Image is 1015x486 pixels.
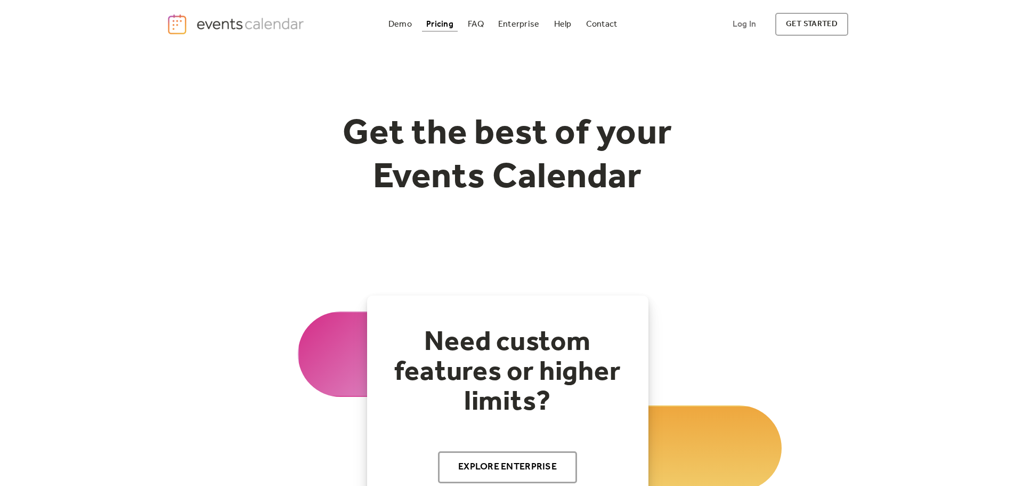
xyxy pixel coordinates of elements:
h2: Need custom features or higher limits? [388,328,627,417]
div: FAQ [468,21,484,27]
a: Help [550,17,576,31]
div: Demo [388,21,412,27]
a: FAQ [464,17,488,31]
a: Contact [582,17,622,31]
a: Explore Enterprise [438,451,577,483]
a: Enterprise [494,17,543,31]
h1: Get the best of your Events Calendar [303,113,712,200]
a: Pricing [422,17,458,31]
a: get started [775,13,848,36]
div: Pricing [426,21,453,27]
div: Contact [586,21,618,27]
a: Log In [722,13,767,36]
div: Enterprise [498,21,539,27]
div: Help [554,21,572,27]
a: Demo [384,17,416,31]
